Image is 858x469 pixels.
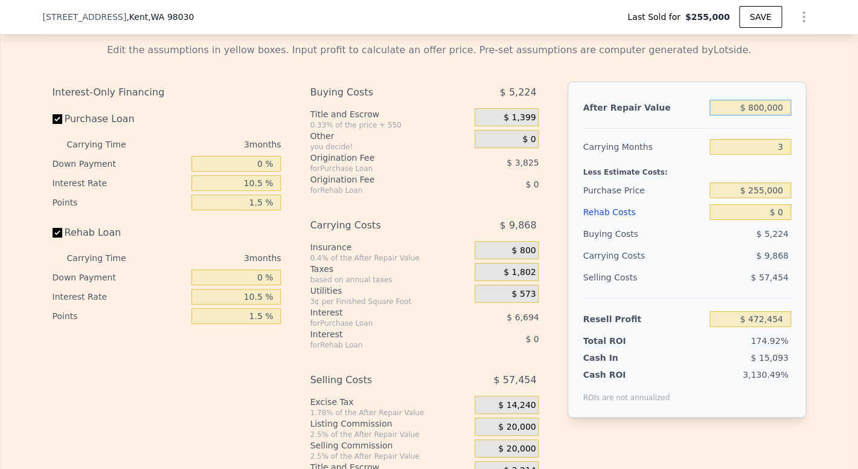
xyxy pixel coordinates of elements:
div: 0.33% of the price + 550 [310,120,470,130]
label: Rehab Loan [53,222,187,244]
span: $ 1,399 [504,112,536,123]
div: Carrying Costs [310,215,444,236]
span: $ 57,454 [751,273,788,282]
div: based on annual taxes [310,275,470,285]
span: $ 6,694 [507,312,539,322]
div: Purchase Price [583,180,705,201]
div: Points [53,193,187,212]
div: Interest Rate [53,287,187,306]
label: Purchase Loan [53,108,187,130]
div: Insurance [310,241,470,253]
input: Purchase Loan [53,114,62,124]
span: $ 573 [511,289,536,300]
span: $ 9,868 [756,251,788,260]
div: Cash In [583,352,658,364]
div: Down Payment [53,268,187,287]
div: Cash ROI [583,369,670,381]
div: Carrying Months [583,136,705,158]
span: $ 0 [525,180,539,189]
div: Carrying Time [67,248,146,268]
span: $ 0 [525,334,539,344]
div: 0.4% of the After Repair Value [310,253,470,263]
div: Carrying Costs [583,245,658,267]
div: Other [310,130,470,142]
button: Show Options [792,5,816,29]
div: for Rehab Loan [310,340,444,350]
div: Buying Costs [310,82,444,103]
div: Edit the assumptions in yellow boxes. Input profit to calculate an offer price. Pre-set assumptio... [53,43,806,57]
span: $ 20,000 [498,444,536,454]
div: for Purchase Loan [310,164,444,173]
span: $ 5,224 [499,82,536,103]
span: $ 1,802 [504,267,536,278]
div: for Purchase Loan [310,319,444,328]
div: Interest [310,306,444,319]
span: $ 5,224 [756,229,788,239]
div: Origination Fee [310,173,444,186]
div: After Repair Value [583,97,705,118]
div: you decide! [310,142,470,152]
span: $ 3,825 [507,158,539,167]
div: Less Estimate Costs: [583,158,790,180]
span: 174.92% [751,336,788,346]
span: $ 20,000 [498,422,536,433]
span: $ 9,868 [499,215,536,236]
span: $ 0 [522,134,536,145]
div: Buying Costs [583,223,705,245]
span: $ 57,454 [493,369,536,391]
div: Selling Costs [310,369,444,391]
span: 3,130.49% [743,370,789,380]
span: $ 15,093 [751,353,788,363]
div: Interest-Only Financing [53,82,281,103]
div: Taxes [310,263,470,275]
span: Last Sold for [627,11,685,23]
span: $ 800 [511,245,536,256]
div: Carrying Time [67,135,146,154]
div: Interest [310,328,444,340]
button: SAVE [739,6,781,28]
div: Origination Fee [310,152,444,164]
div: Interest Rate [53,173,187,193]
div: ROIs are not annualized [583,381,670,403]
span: $255,000 [685,11,730,23]
span: [STREET_ADDRESS] [43,11,127,23]
span: , WA 98030 [148,12,194,22]
div: 2.5% of the After Repair Value [310,430,470,439]
span: , Kent [126,11,194,23]
div: Excise Tax [310,396,470,408]
input: Rehab Loan [53,228,62,238]
div: 3¢ per Finished Square Foot [310,297,470,306]
div: Resell Profit [583,308,705,330]
span: $ 14,240 [498,400,536,411]
div: Title and Escrow [310,108,470,120]
div: Utilities [310,285,470,297]
div: for Rehab Loan [310,186,444,195]
div: Down Payment [53,154,187,173]
div: 3 months [150,248,281,268]
div: Total ROI [583,335,658,347]
div: 1.78% of the After Repair Value [310,408,470,418]
div: 2.5% of the After Repair Value [310,451,470,461]
div: 3 months [150,135,281,154]
div: Selling Costs [583,267,705,288]
div: Listing Commission [310,418,470,430]
div: Rehab Costs [583,201,705,223]
div: Points [53,306,187,326]
div: Selling Commission [310,439,470,451]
